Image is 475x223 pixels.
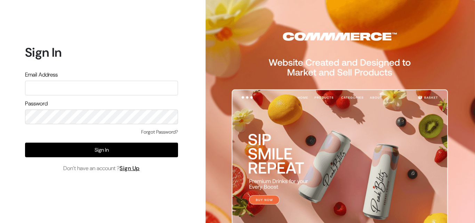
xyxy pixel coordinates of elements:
h1: Sign In [25,45,178,60]
label: Email Address [25,71,58,79]
button: Sign In [25,143,178,157]
label: Password [25,99,48,108]
a: Forgot Password? [141,128,178,136]
span: Don’t have an account ? [63,164,140,173]
a: Sign Up [120,165,140,172]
